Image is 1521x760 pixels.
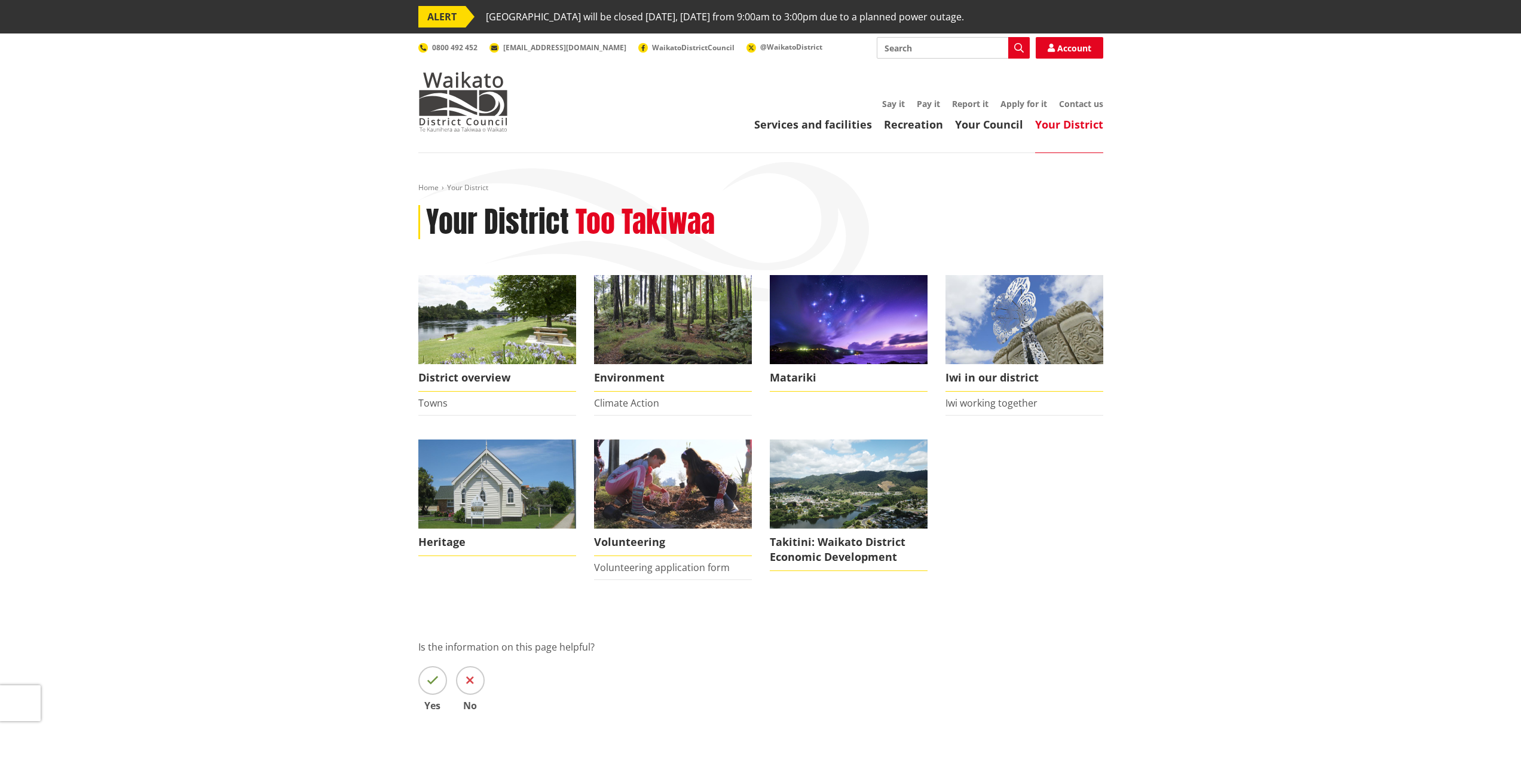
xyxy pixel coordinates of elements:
[418,529,576,556] span: Heritage
[945,396,1038,410] a: Iwi working together
[638,42,735,53] a: WaikatoDistrictCouncil
[770,529,928,571] span: Takitini: Waikato District Economic Development
[418,275,576,392] a: Ngaruawahia 0015 District overview
[418,439,576,556] a: Raglan Church Heritage
[418,183,1103,193] nav: breadcrumb
[770,364,928,392] span: Matariki
[418,182,439,193] a: Home
[652,42,735,53] span: WaikatoDistrictCouncil
[770,275,928,392] a: Matariki
[489,42,626,53] a: [EMAIL_ADDRESS][DOMAIN_NAME]
[917,98,940,109] a: Pay it
[486,6,964,28] span: [GEOGRAPHIC_DATA] will be closed [DATE], [DATE] from 9:00am to 3:00pm due to a planned power outage.
[884,117,943,132] a: Recreation
[432,42,478,53] span: 0800 492 452
[594,364,752,392] span: Environment
[503,42,626,53] span: [EMAIL_ADDRESS][DOMAIN_NAME]
[754,117,872,132] a: Services and facilities
[594,275,752,392] a: Environment
[746,42,822,52] a: @WaikatoDistrict
[594,439,752,529] img: volunteer icon
[447,182,488,193] span: Your District
[945,275,1103,392] a: Turangawaewae Ngaruawahia Iwi in our district
[418,275,576,364] img: Ngaruawahia 0015
[1000,98,1047,109] a: Apply for it
[955,117,1023,132] a: Your Council
[418,640,1103,654] p: Is the information on this page helpful?
[418,439,576,529] img: Raglan Church
[877,37,1030,59] input: Search input
[1036,37,1103,59] a: Account
[418,701,447,710] span: Yes
[945,364,1103,392] span: Iwi in our district
[426,205,569,240] h1: Your District
[576,205,715,240] h2: Too Takiwaa
[952,98,989,109] a: Report it
[1035,117,1103,132] a: Your District
[770,439,928,529] img: ngaaruawaahia
[1059,98,1103,109] a: Contact us
[770,275,928,364] img: Matariki over Whiaangaroa
[418,396,448,410] a: Towns
[418,364,576,392] span: District overview
[594,529,752,556] span: Volunteering
[760,42,822,52] span: @WaikatoDistrict
[945,275,1103,364] img: Turangawaewae Ngaruawahia
[882,98,905,109] a: Say it
[594,396,659,410] a: Climate Action
[770,439,928,571] a: Takitini: Waikato District Economic Development
[594,561,730,574] a: Volunteering application form
[418,6,466,28] span: ALERT
[418,42,478,53] a: 0800 492 452
[418,72,508,132] img: Waikato District Council - Te Kaunihera aa Takiwaa o Waikato
[594,275,752,364] img: biodiversity- Wright's Bush_16x9 crop
[456,701,485,710] span: No
[594,439,752,556] a: volunteer icon Volunteering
